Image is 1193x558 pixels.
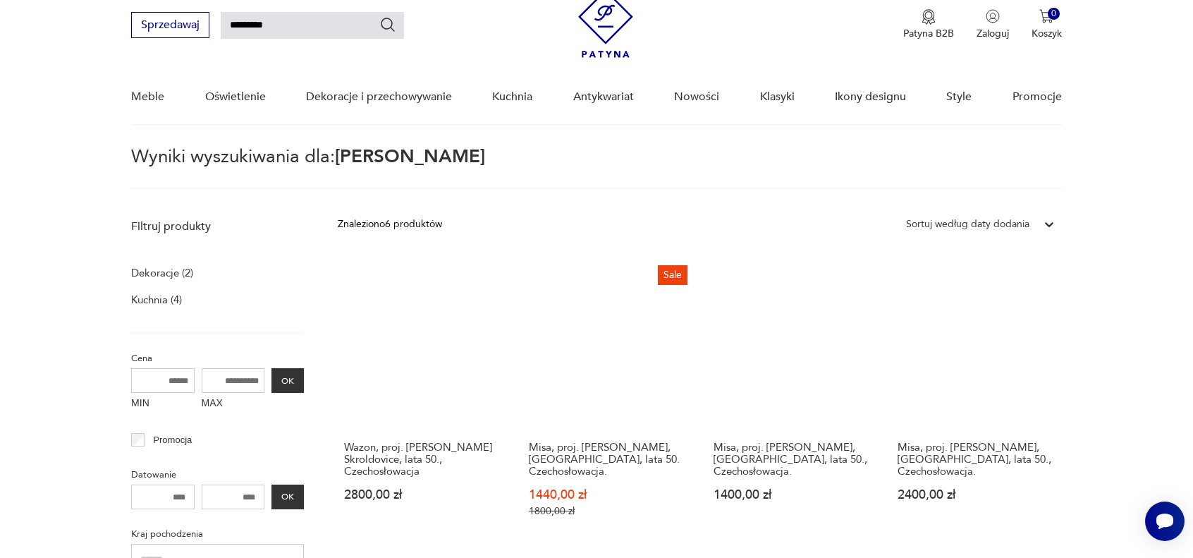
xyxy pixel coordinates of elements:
button: OK [271,485,304,509]
p: 1800,00 zł [529,505,687,517]
p: Zaloguj [977,27,1009,40]
button: Patyna B2B [903,9,954,40]
a: Dekoracje i przechowywanie [306,70,452,124]
p: Cena [131,351,304,366]
p: 1440,00 zł [529,489,687,501]
a: Meble [131,70,164,124]
button: OK [271,368,304,393]
label: MIN [131,393,195,416]
p: 2400,00 zł [898,489,1056,501]
button: 0Koszyk [1032,9,1062,40]
a: Ikony designu [835,70,906,124]
a: Antykwariat [573,70,634,124]
div: Sortuj według daty dodania [906,217,1029,232]
p: Filtruj produkty [131,219,304,234]
button: Sprzedawaj [131,12,209,38]
h3: Misa, proj. [PERSON_NAME], [GEOGRAPHIC_DATA], lata 50., Czechosłowacja. [898,442,1056,478]
h3: Misa, proj. [PERSON_NAME], [GEOGRAPHIC_DATA], lata 50., Czechosłowacja. [714,442,871,478]
img: Ikona medalu [922,9,936,25]
a: Klasyki [760,70,795,124]
a: SaleMisa, proj. Jan Kotik, Skroldovice, lata 50. Czechosłowacja.Misa, proj. [PERSON_NAME], [GEOGR... [522,260,693,545]
p: Wyniki wyszukiwania dla: [131,148,1062,189]
div: 0 [1048,8,1060,20]
h3: Wazon, proj. [PERSON_NAME] Skroldovice, lata 50., Czechosłowacja [344,442,502,478]
a: Promocje [1012,70,1062,124]
a: Wazon, proj. Jan Kotik Skroldovice, lata 50., CzechosłowacjaWazon, proj. [PERSON_NAME] Skroldovic... [338,260,508,545]
p: Datowanie [131,467,304,483]
iframe: Smartsupp widget button [1145,502,1185,541]
img: Ikona koszyka [1039,9,1053,23]
button: Szukaj [379,16,396,33]
label: MAX [202,393,265,416]
a: Style [946,70,972,124]
a: Misa, proj. Jan Kotik, Skroldovice, lata 50., Czechosłowacja.Misa, proj. [PERSON_NAME], [GEOGRAPH... [707,260,878,545]
p: Koszyk [1032,27,1062,40]
p: 1400,00 zł [714,489,871,501]
h3: Misa, proj. [PERSON_NAME], [GEOGRAPHIC_DATA], lata 50. Czechosłowacja. [529,442,687,478]
p: 2800,00 zł [344,489,502,501]
button: Zaloguj [977,9,1009,40]
img: Ikonka użytkownika [986,9,1000,23]
div: Znaleziono 6 produktów [338,217,442,232]
a: Misa, proj. Jan Kotik, Skroldovice, lata 50., Czechosłowacja.Misa, proj. [PERSON_NAME], [GEOGRAPH... [891,260,1062,545]
a: Kuchnia [492,70,532,124]
a: Sprzedawaj [131,21,209,31]
p: Kraj pochodzenia [131,526,304,542]
span: [PERSON_NAME] [335,144,485,169]
p: Patyna B2B [903,27,954,40]
a: Nowości [674,70,719,124]
p: Promocja [153,432,192,448]
a: Oświetlenie [205,70,266,124]
a: Kuchnia (4) [131,290,182,310]
a: Dekoracje (2) [131,263,193,283]
a: Ikona medaluPatyna B2B [903,9,954,40]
